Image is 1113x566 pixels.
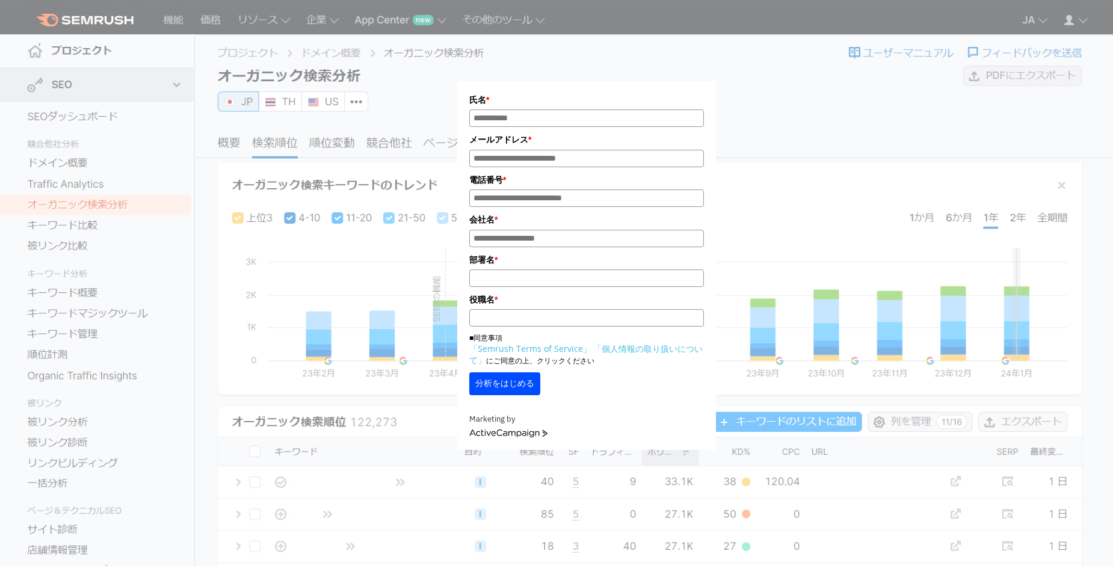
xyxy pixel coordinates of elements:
label: メールアドレス [469,133,704,146]
a: 「個人情報の取り扱いについて」 [469,343,703,366]
label: 部署名 [469,253,704,266]
label: 役職名 [469,293,704,306]
a: 「Semrush Terms of Service」 [469,343,591,354]
button: 分析をはじめる [469,372,540,395]
div: Marketing by [469,413,704,426]
p: ■同意事項 にご同意の上、クリックください [469,333,704,366]
label: 氏名 [469,93,704,106]
label: 電話番号 [469,173,704,186]
label: 会社名 [469,213,704,226]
